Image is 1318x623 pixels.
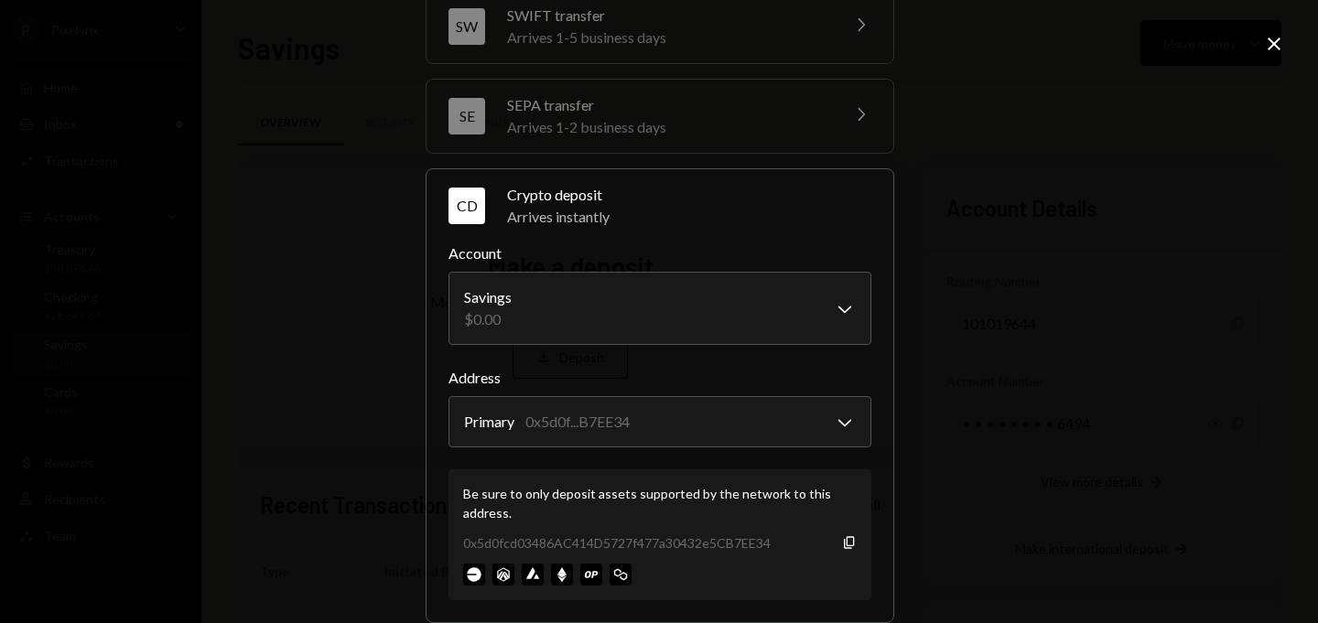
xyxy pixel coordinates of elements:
div: Arrives instantly [507,206,871,228]
div: Be sure to only deposit assets supported by the network to this address. [463,484,857,522]
button: Account [448,272,871,345]
button: CDCrypto depositArrives instantly [427,169,893,242]
label: Account [448,242,871,264]
button: Address [448,396,871,447]
img: polygon-mainnet [610,564,632,585]
div: CD [448,188,485,224]
div: CDCrypto depositArrives instantly [448,242,871,600]
div: 0x5d0f...B7EE34 [525,411,630,433]
img: ethereum-mainnet [551,564,573,585]
div: Crypto deposit [507,184,871,206]
div: SWIFT transfer [507,5,827,27]
label: Address [448,367,871,389]
div: Arrives 1-2 business days [507,116,827,138]
div: 0x5d0fcd03486AC414D5727f477a30432e5CB7EE34 [463,533,771,553]
div: SEPA transfer [507,94,827,116]
button: SESEPA transferArrives 1-2 business days [427,80,893,153]
div: SW [448,8,485,45]
div: SE [448,98,485,134]
img: base-mainnet [463,564,485,585]
div: Arrives 1-5 business days [507,27,827,48]
img: optimism-mainnet [580,564,602,585]
img: avalanche-mainnet [522,564,544,585]
img: arbitrum-mainnet [492,564,514,585]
